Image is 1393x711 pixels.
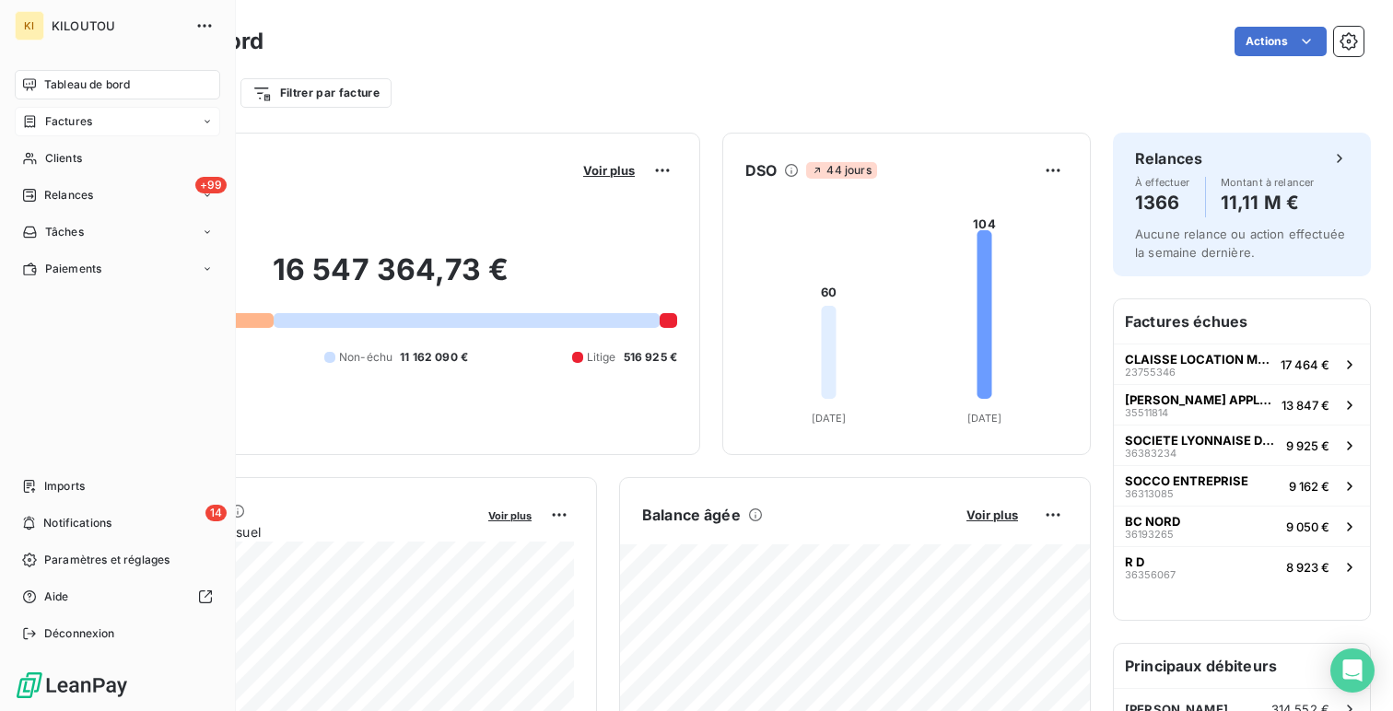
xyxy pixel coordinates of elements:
[1330,648,1375,693] div: Open Intercom Messenger
[15,11,44,41] div: KI
[1114,506,1370,546] button: BC NORD361932659 050 €
[1235,27,1327,56] button: Actions
[45,261,101,277] span: Paiements
[1125,569,1176,580] span: 36356067
[1125,367,1176,378] span: 23755346
[961,507,1024,523] button: Voir plus
[1114,546,1370,587] button: R D363560678 923 €
[1281,357,1329,372] span: 17 464 €
[195,177,227,193] span: +99
[1221,188,1315,217] h4: 11,11 M €
[1125,392,1274,407] span: [PERSON_NAME] APPLICATION
[966,507,1018,522] span: Voir plus
[812,412,847,425] tspan: [DATE]
[1135,188,1190,217] h4: 1366
[1125,554,1144,569] span: R D
[45,113,92,130] span: Factures
[104,251,677,307] h2: 16 547 364,73 €
[44,589,69,605] span: Aide
[45,150,82,167] span: Clients
[339,349,392,366] span: Non-échu
[1125,514,1180,529] span: BC NORD
[1114,465,1370,506] button: SOCCO ENTREPRISE363130859 162 €
[104,522,475,542] span: Chiffre d'affaires mensuel
[44,625,115,642] span: Déconnexion
[1286,438,1329,453] span: 9 925 €
[1135,227,1345,260] span: Aucune relance ou action effectuée la semaine dernière.
[43,515,111,531] span: Notifications
[15,670,129,700] img: Logo LeanPay
[583,163,635,178] span: Voir plus
[400,349,468,366] span: 11 162 090 €
[1125,529,1174,540] span: 36193265
[806,162,876,179] span: 44 jours
[44,478,85,495] span: Imports
[488,509,532,522] span: Voir plus
[745,159,777,181] h6: DSO
[52,18,184,33] span: KILOUTOU
[1286,560,1329,575] span: 8 923 €
[205,505,227,521] span: 14
[15,582,220,612] a: Aide
[587,349,616,366] span: Litige
[1125,407,1168,418] span: 35511814
[578,162,640,179] button: Voir plus
[44,552,170,568] span: Paramètres et réglages
[1114,384,1370,425] button: [PERSON_NAME] APPLICATION3551181413 847 €
[1114,299,1370,344] h6: Factures échues
[1286,519,1329,534] span: 9 050 €
[1114,644,1370,688] h6: Principaux débiteurs
[483,507,537,523] button: Voir plus
[967,412,1002,425] tspan: [DATE]
[1125,488,1174,499] span: 36313085
[1282,398,1329,413] span: 13 847 €
[624,349,677,366] span: 516 925 €
[44,187,93,204] span: Relances
[1135,177,1190,188] span: À effectuer
[1125,352,1273,367] span: CLAISSE LOCATION MATERIEL TRAVAUX PUBLICS
[1114,344,1370,384] button: CLAISSE LOCATION MATERIEL TRAVAUX PUBLICS2375534617 464 €
[45,224,84,240] span: Tâches
[642,504,741,526] h6: Balance âgée
[44,76,130,93] span: Tableau de bord
[240,78,392,108] button: Filtrer par facture
[1114,425,1370,465] button: SOCIETE LYONNAISE DE TRAVAUX PUBLICS363832349 925 €
[1125,473,1248,488] span: SOCCO ENTREPRISE
[1289,479,1329,494] span: 9 162 €
[1125,448,1176,459] span: 36383234
[1221,177,1315,188] span: Montant à relancer
[1125,433,1279,448] span: SOCIETE LYONNAISE DE TRAVAUX PUBLICS
[1135,147,1202,169] h6: Relances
